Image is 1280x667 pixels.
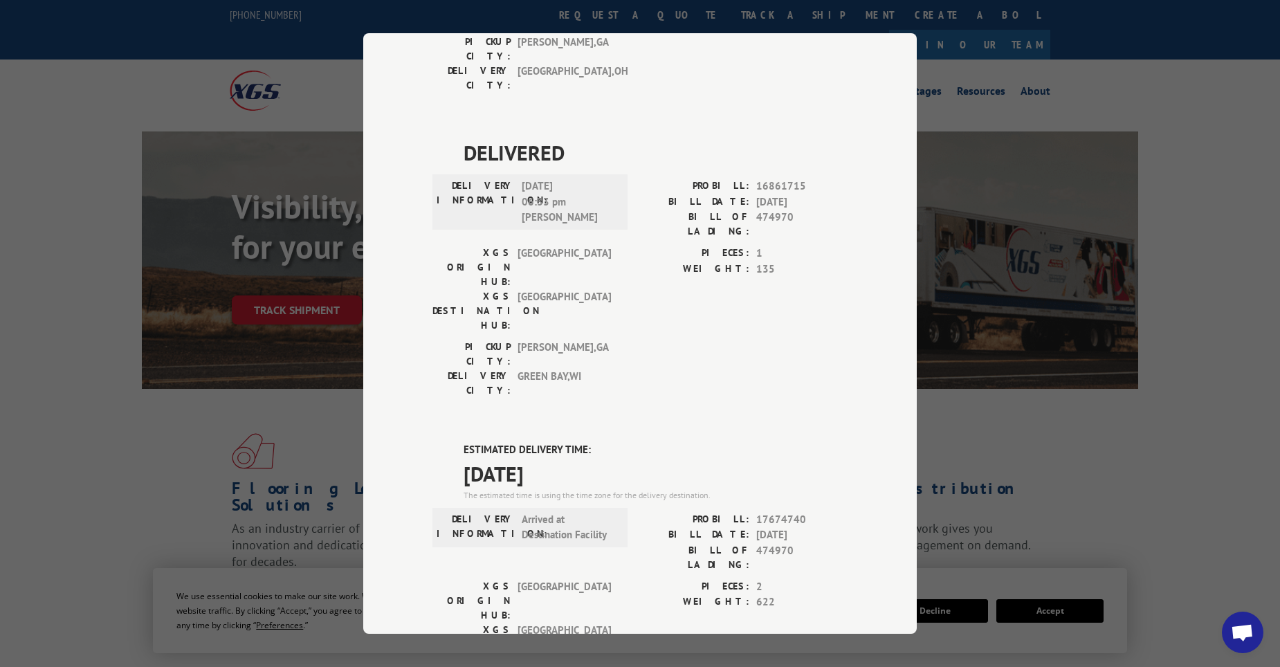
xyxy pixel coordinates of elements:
span: 474970 [756,210,848,239]
span: 16861715 [756,179,848,194]
label: XGS ORIGIN HUB: [432,246,511,289]
span: [GEOGRAPHIC_DATA] , OH [518,64,611,93]
span: [DATE] 06:33 pm [PERSON_NAME] [522,179,615,226]
label: PICKUP CITY: [432,340,511,369]
label: PIECES: [640,579,749,595]
span: [PERSON_NAME] , GA [518,340,611,369]
div: Open chat [1222,612,1263,653]
label: PROBILL: [640,179,749,194]
span: Arrived at Destination Facility [522,512,615,543]
label: PROBILL: [640,512,749,528]
label: ESTIMATED DELIVERY TIME: [464,442,848,458]
span: [GEOGRAPHIC_DATA] [518,579,611,623]
span: 622 [756,594,848,610]
span: [DATE] [756,527,848,543]
span: [DATE] [464,458,848,489]
label: DELIVERY CITY: [432,64,511,93]
span: DELIVERED [464,137,848,168]
span: 135 [756,262,848,277]
label: DELIVERY INFORMATION: [437,179,515,226]
label: WEIGHT: [640,262,749,277]
span: GREEN BAY , WI [518,369,611,398]
span: 2 [756,579,848,595]
label: DELIVERY INFORMATION: [437,512,515,543]
span: [PERSON_NAME] , GA [518,35,611,64]
label: BILL DATE: [640,194,749,210]
span: 17674740 [756,512,848,528]
label: XGS DESTINATION HUB: [432,623,511,666]
label: DELIVERY CITY: [432,369,511,398]
label: XGS DESTINATION HUB: [432,289,511,333]
span: [GEOGRAPHIC_DATA] [518,246,611,289]
label: XGS ORIGIN HUB: [432,579,511,623]
label: BILL DATE: [640,527,749,543]
label: BILL OF LADING: [640,210,749,239]
label: PIECES: [640,246,749,262]
div: The estimated time is using the time zone for the delivery destination. [464,489,848,502]
span: 474970 [756,543,848,572]
span: [DATE] [756,194,848,210]
label: BILL OF LADING: [640,543,749,572]
label: PICKUP CITY: [432,35,511,64]
label: WEIGHT: [640,594,749,610]
span: 1 [756,246,848,262]
span: [GEOGRAPHIC_DATA] [518,289,611,333]
span: [GEOGRAPHIC_DATA] [518,623,611,666]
